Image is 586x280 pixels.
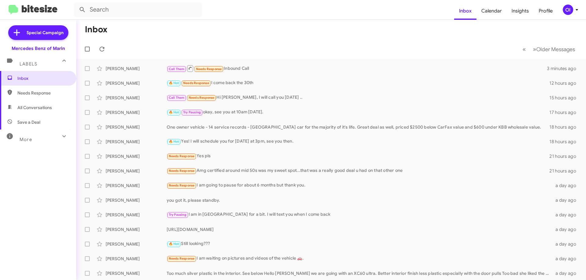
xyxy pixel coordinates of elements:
[169,96,185,100] span: Call Them
[552,256,581,262] div: a day ago
[183,110,201,114] span: Try Pausing
[20,137,32,142] span: More
[549,124,581,130] div: 18 hours ago
[74,2,202,17] input: Search
[523,45,526,53] span: «
[169,110,179,114] span: 🔥 Hot
[106,139,167,145] div: [PERSON_NAME]
[169,183,195,187] span: Needs Response
[8,25,68,40] a: Special Campaign
[106,95,167,101] div: [PERSON_NAME]
[106,183,167,189] div: [PERSON_NAME]
[106,226,167,232] div: [PERSON_NAME]
[167,153,549,160] div: Yes pls
[169,213,186,217] span: Try Pausing
[552,197,581,203] div: a day ago
[106,197,167,203] div: [PERSON_NAME]
[17,75,69,81] span: Inbox
[552,241,581,247] div: a day ago
[106,168,167,174] div: [PERSON_NAME]
[196,67,222,71] span: Needs Response
[106,80,167,86] div: [PERSON_NAME]
[12,45,65,51] div: Mercedes Benz of Marin
[167,211,552,218] div: I am in [GEOGRAPHIC_DATA] for a bit. I will text you when I come back
[552,183,581,189] div: a day ago
[169,169,195,173] span: Needs Response
[169,154,195,158] span: Needs Response
[167,124,549,130] div: One owner vehicle - 14 service records - [GEOGRAPHIC_DATA] car for the majority of it's life. Gre...
[106,153,167,159] div: [PERSON_NAME]
[558,5,579,15] button: OI
[17,90,69,96] span: Needs Response
[167,167,549,174] div: Amg certified around mid 50s was my sweet spot...that was a really good deal u had on that other one
[552,270,581,276] div: a day ago
[549,168,581,174] div: 21 hours ago
[183,81,209,85] span: Needs Response
[547,66,581,72] div: 3 minutes ago
[106,212,167,218] div: [PERSON_NAME]
[167,270,552,276] div: Too much silver plastic in the interior. See below Hello [PERSON_NAME] we are going with an XC60 ...
[167,226,552,232] div: [URL][DOMAIN_NAME]
[529,43,579,55] button: Next
[167,182,552,189] div: I am going to pause for about 6 months but thank you.
[549,139,581,145] div: 18 hours ago
[454,2,476,20] a: Inbox
[17,105,52,111] span: All Conversations
[167,138,549,145] div: Yes! I will schedule you for [DATE] at 3pm, see you then.
[549,109,581,115] div: 17 hours ago
[563,5,573,15] div: OI
[106,241,167,247] div: [PERSON_NAME]
[549,153,581,159] div: 21 hours ago
[106,66,167,72] div: [PERSON_NAME]
[476,2,507,20] a: Calendar
[106,124,167,130] div: [PERSON_NAME]
[507,2,534,20] a: Insights
[519,43,530,55] button: Previous
[167,65,547,72] div: Inbound Call
[167,109,549,116] div: okay, see you at 10am [DATE].
[552,226,581,232] div: a day ago
[536,46,575,53] span: Older Messages
[167,94,549,101] div: Hi [PERSON_NAME], I will call you [DATE] ..
[167,240,552,247] div: Still looking???
[27,30,63,36] span: Special Campaign
[167,80,549,87] div: I come back the 30th
[169,257,195,261] span: Needs Response
[533,45,536,53] span: »
[169,67,185,71] span: Call Them
[106,270,167,276] div: [PERSON_NAME]
[17,119,40,125] span: Save a Deal
[167,255,552,262] div: I am waiting on pictures and videos of the vehicle 🚗.
[20,61,37,67] span: Labels
[519,43,579,55] nav: Page navigation example
[167,197,552,203] div: you got it, please standby.
[169,242,179,246] span: 🔥 Hot
[169,140,179,144] span: 🔥 Hot
[534,2,558,20] a: Profile
[85,25,107,34] h1: Inbox
[106,256,167,262] div: [PERSON_NAME]
[552,212,581,218] div: a day ago
[549,95,581,101] div: 15 hours ago
[106,109,167,115] div: [PERSON_NAME]
[189,96,215,100] span: Needs Response
[169,81,179,85] span: 🔥 Hot
[549,80,581,86] div: 12 hours ago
